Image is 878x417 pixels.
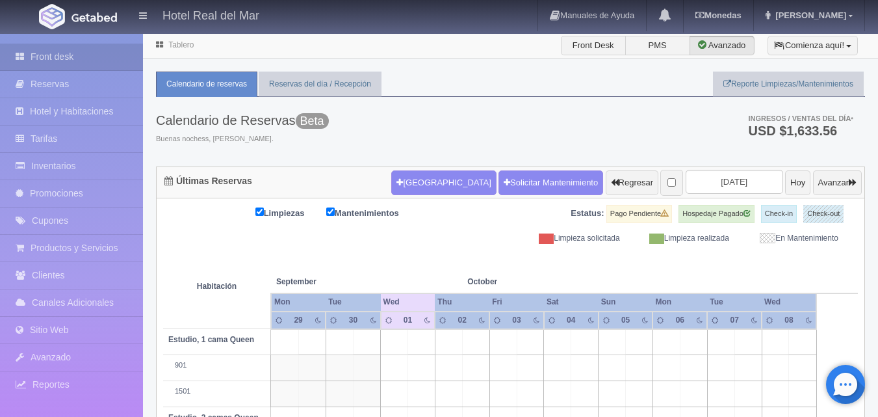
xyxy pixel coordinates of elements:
th: Thu [435,293,489,311]
b: Estudio, 1 cama Queen [168,335,254,344]
th: Wed [381,293,435,311]
div: 30 [345,315,361,326]
h3: Calendario de Reservas [156,113,329,128]
label: Pago Pendiente [606,205,672,223]
input: Limpiezas [255,208,264,216]
th: Tue [326,293,380,311]
th: Tue [707,293,762,311]
th: Mon [271,293,326,311]
th: Sat [544,293,599,311]
span: October [467,276,566,288]
th: Mon [652,293,707,311]
div: 04 [563,315,580,326]
label: Check-in [761,205,797,223]
button: Avanzar [813,170,862,195]
span: Buenas nochess, [PERSON_NAME]. [156,134,329,144]
input: Mantenimientos [326,208,335,216]
h3: USD $1,633.56 [748,124,853,137]
div: Limpieza realizada [630,233,739,244]
label: Hospedaje Pagado [678,205,755,223]
div: 29 [291,315,307,326]
div: Limpieza solicitada [521,233,630,244]
th: Wed [762,293,816,311]
label: Check-out [803,205,844,223]
span: Ingresos / Ventas del día [748,114,853,122]
h4: Últimas Reservas [164,176,252,186]
div: 05 [617,315,634,326]
th: Sun [599,293,653,311]
div: 03 [509,315,525,326]
div: 06 [672,315,688,326]
a: Tablero [168,40,194,49]
label: Avanzado [690,36,755,55]
span: Beta [296,113,329,129]
button: Regresar [606,170,658,195]
strong: Habitación [197,282,237,291]
a: Calendario de reservas [156,72,257,97]
a: Reservas del día / Recepción [259,72,381,97]
a: Solicitar Mantenimiento [498,170,603,195]
div: 08 [781,315,797,326]
span: [PERSON_NAME] [772,10,846,20]
a: Reporte Limpiezas/Mantenimientos [713,72,864,97]
img: Getabed [71,12,117,22]
th: Fri [489,293,544,311]
button: [GEOGRAPHIC_DATA] [391,170,496,195]
div: 01 [400,315,416,326]
span: September [276,276,376,288]
button: ¡Comienza aquí! [768,36,858,55]
label: Limpiezas [255,205,324,220]
img: Getabed [39,4,65,29]
b: Monedas [695,10,741,20]
button: Hoy [785,170,810,195]
h4: Hotel Real del Mar [162,7,259,23]
div: 1501 [168,386,265,397]
label: Mantenimientos [326,205,419,220]
label: Estatus: [571,208,604,220]
div: 02 [454,315,471,326]
div: En Mantenimiento [739,233,848,244]
div: 07 [727,315,743,326]
label: PMS [625,36,690,55]
label: Front Desk [561,36,626,55]
div: 901 [168,360,265,371]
